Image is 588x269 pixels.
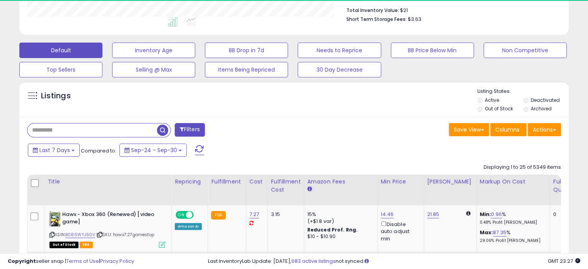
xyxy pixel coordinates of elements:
div: Amazon Fees [307,178,374,186]
button: Needs to Reprice [298,43,381,58]
button: Save View [449,123,489,136]
b: Hawx - Xbox 360 (Renewed) [video game] [62,211,156,227]
button: Sep-24 - Sep-30 [119,144,187,157]
div: % [480,229,544,243]
span: ON [176,212,186,218]
button: Top Sellers [19,62,102,77]
div: 0 [553,211,577,218]
div: ASIN: [49,211,165,247]
div: Title [48,178,168,186]
b: Min: [480,211,491,218]
div: Displaying 1 to 25 of 5349 items [484,164,561,171]
div: (+$1.8 var) [307,218,372,225]
div: Fulfillment Cost [271,178,301,194]
a: 87.35 [493,229,506,236]
span: Columns [495,126,520,134]
strong: Copyright [8,257,36,265]
button: Actions [528,123,561,136]
b: Reduced Prof. Rng. [307,226,358,233]
span: OFF [193,212,205,218]
span: FBA [80,242,93,248]
div: Amazon AI [175,223,202,230]
div: $10 - $10.90 [307,233,372,240]
span: 2025-10-8 23:27 GMT [548,257,580,265]
span: All listings that are currently out of stock and unavailable for purchase on Amazon [49,242,78,248]
p: 29.06% Profit [PERSON_NAME] [480,238,544,243]
button: Items Being Repriced [205,62,288,77]
div: Cost [249,178,264,186]
b: Max: [480,229,493,236]
div: 15% [307,211,372,218]
div: Markup on Cost [480,178,547,186]
p: 0.48% Profit [PERSON_NAME] [480,220,544,225]
button: Default [19,43,102,58]
button: Filters [175,123,205,137]
div: Repricing [175,178,205,186]
p: Listing States: [477,88,569,95]
a: 683 active listings [291,257,336,265]
label: Archived [530,105,551,112]
button: BB Price Below Min [391,43,474,58]
div: % [480,211,544,225]
span: $3.63 [408,15,421,23]
a: 14.46 [381,211,394,218]
li: $21 [346,5,555,14]
label: Active [485,97,499,103]
div: Disable auto adjust min [381,220,418,242]
div: Min Price [381,178,421,186]
button: Non Competitive [484,43,567,58]
a: Terms of Use [66,257,99,265]
a: 0.96 [491,211,502,218]
b: Total Inventory Value: [346,7,399,14]
a: 7.27 [249,211,259,218]
span: Last 7 Days [39,146,70,154]
span: | SKU: hawx7.27gamestop [96,231,154,238]
h5: Listings [41,91,71,101]
a: Privacy Policy [100,257,134,265]
label: Deactivated [530,97,559,103]
button: Last 7 Days [28,144,80,157]
small: Amazon Fees. [307,186,312,193]
img: 51VodLNYrLL._SL40_.jpg [49,211,60,226]
label: Out of Stock [485,105,513,112]
a: B086WYJ5GV [65,231,95,238]
b: Short Term Storage Fees: [346,16,407,22]
div: Fulfillment [211,178,242,186]
button: Inventory Age [112,43,195,58]
span: Sep-24 - Sep-30 [131,146,177,154]
th: The percentage added to the cost of goods (COGS) that forms the calculator for Min & Max prices. [476,175,550,205]
div: 3.15 [271,211,298,218]
small: FBA [211,211,225,219]
div: [PERSON_NAME] [427,178,473,186]
button: Columns [490,123,527,136]
span: Compared to: [81,147,116,154]
button: 30 Day Decrease [298,62,381,77]
div: Fulfillable Quantity [553,178,580,194]
a: 21.85 [427,211,440,218]
button: BB Drop in 7d [205,43,288,58]
div: seller snap | | [8,258,134,265]
button: Selling @ Max [112,62,195,77]
div: Last InventoryLab Update: [DATE], not synced. [208,258,580,265]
